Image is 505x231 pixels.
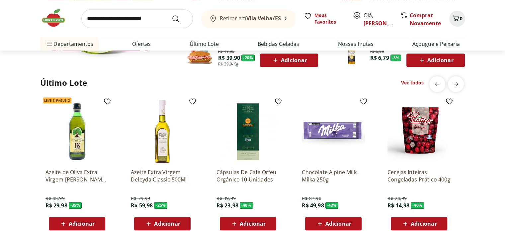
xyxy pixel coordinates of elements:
[43,97,71,103] span: Leve 3 Pague 2
[131,100,194,163] img: Azeite Extra Virgem Deleyda Classic 500Ml
[364,20,407,27] a: [PERSON_NAME]
[240,202,253,209] span: - 40 %
[132,40,151,48] a: Ofertas
[69,202,82,209] span: - 35 %
[412,40,460,48] a: Açougue e Peixaria
[460,15,463,22] span: 0
[258,40,299,48] a: Bebidas Geladas
[391,217,447,230] button: Adicionar
[45,36,53,52] button: Menu
[220,15,281,21] span: Retirar em
[387,100,451,163] img: Cerejas Inteiras Congeladas Prático 400g
[325,202,339,209] span: - 43 %
[220,217,276,230] button: Adicionar
[216,100,280,163] img: Cápsulas De Café Orfeu Orgânico 10 Unidades
[131,169,194,183] a: Azeite Extra Virgem Deleyda Classic 500Ml
[370,48,384,54] span: R$ 6,99
[45,169,109,183] a: Azeite de Oliva Extra Virgem [PERSON_NAME] 500ml
[302,195,321,202] span: R$ 87,90
[449,11,465,27] button: Carrinho
[216,169,280,183] a: Cápsulas De Café Orfeu Orgânico 10 Unidades
[69,221,95,226] span: Adicionar
[387,195,407,202] span: R$ 24,99
[271,56,307,64] span: Adicionar
[302,202,324,209] span: R$ 49,98
[302,100,365,163] img: Chocolate Alpine Milk Milka 250g
[304,12,345,25] a: Meus Favoritos
[260,54,318,67] button: Adicionar
[411,221,437,226] span: Adicionar
[218,61,238,67] span: R$ 39,9/Kg
[216,202,238,209] span: R$ 23,98
[387,202,409,209] span: R$ 14,98
[216,195,236,202] span: R$ 39,99
[401,79,424,86] a: Ver todos
[190,40,219,48] a: Último Lote
[314,12,345,25] span: Meus Favoritos
[131,195,150,202] span: R$ 79,99
[154,202,167,209] span: - 25 %
[364,11,393,27] span: Olá,
[45,36,93,52] span: Departamentos
[411,202,424,209] span: - 40 %
[387,169,451,183] a: Cerejas Inteiras Congeladas Prático 400g
[218,54,240,61] span: R$ 39,90
[448,76,464,92] button: next
[305,217,362,230] button: Adicionar
[201,9,296,28] button: Retirar emVila Velha/ES
[246,15,281,22] b: Vila Velha/ES
[390,55,401,61] span: - 3 %
[81,9,193,28] input: search
[429,76,445,92] button: previous
[172,15,188,23] button: Submit Search
[418,56,453,64] span: Adicionar
[370,54,389,61] span: R$ 6,79
[45,195,65,202] span: R$ 45,99
[45,202,67,209] span: R$ 29,98
[302,169,365,183] a: Chocolate Alpine Milk Milka 250g
[241,55,255,61] span: - 20 %
[45,100,109,163] img: Azeite de Oliva Extra Virgem Rafael Salgado 500ml
[154,221,180,226] span: Adicionar
[49,217,105,230] button: Adicionar
[131,202,153,209] span: R$ 59,98
[406,54,464,67] button: Adicionar
[240,221,266,226] span: Adicionar
[338,40,374,48] a: Nossas Frutas
[40,8,73,28] img: Hortifruti
[410,12,441,27] a: Comprar Novamente
[325,221,351,226] span: Adicionar
[40,77,87,88] h2: Último Lote
[134,217,191,230] button: Adicionar
[218,48,234,54] span: R$ 49,90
